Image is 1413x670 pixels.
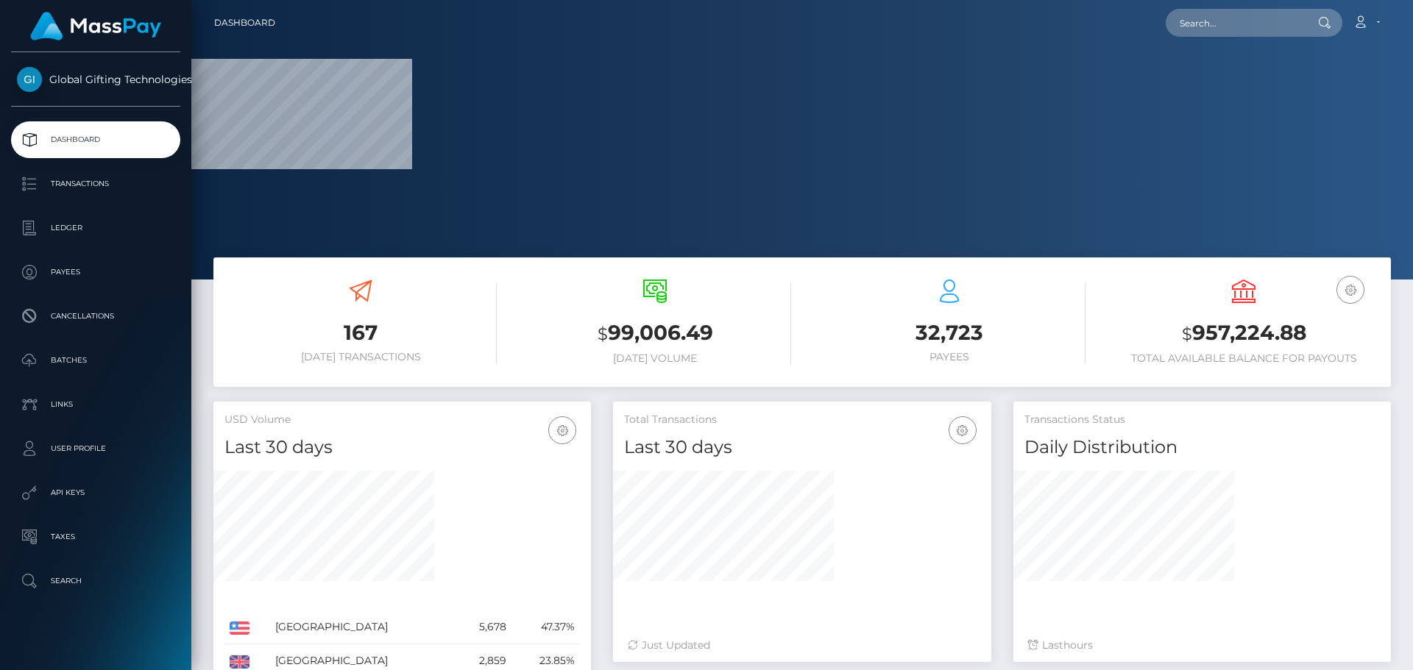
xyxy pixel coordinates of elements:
p: Batches [17,349,174,371]
img: GB.png [230,655,249,669]
h3: 167 [224,318,497,347]
h4: Daily Distribution [1024,435,1380,460]
img: Global Gifting Technologies Inc [17,67,42,92]
a: Dashboard [214,7,275,38]
td: 47.37% [511,610,580,644]
div: Just Updated [628,638,976,653]
p: User Profile [17,438,174,460]
h3: 957,224.88 [1108,318,1380,349]
p: Search [17,570,174,592]
h5: Transactions Status [1024,413,1380,427]
h3: 32,723 [813,318,1086,347]
h6: [DATE] Volume [519,352,791,365]
img: MassPay Logo [30,12,161,40]
input: Search... [1166,9,1304,37]
small: $ [1182,324,1192,344]
a: Transactions [11,165,180,202]
h6: [DATE] Transactions [224,351,497,363]
span: Global Gifting Technologies Inc [11,73,180,86]
a: Search [11,563,180,599]
p: API Keys [17,482,174,504]
a: Dashboard [11,121,180,158]
td: [GEOGRAPHIC_DATA] [270,610,455,644]
h4: Last 30 days [624,435,980,460]
p: Dashboard [17,129,174,151]
p: Ledger [17,217,174,239]
p: Payees [17,261,174,283]
h5: USD Volume [224,413,580,427]
a: Payees [11,254,180,291]
h4: Last 30 days [224,435,580,460]
p: Transactions [17,173,174,195]
a: User Profile [11,430,180,467]
h5: Total Transactions [624,413,980,427]
h3: 99,006.49 [519,318,791,349]
p: Taxes [17,526,174,548]
td: 5,678 [455,610,511,644]
a: Links [11,386,180,423]
h6: Payees [813,351,1086,363]
p: Links [17,393,174,416]
a: Batches [11,342,180,379]
small: $ [598,324,608,344]
div: Last hours [1028,638,1376,653]
h6: Total Available Balance for Payouts [1108,352,1380,365]
a: Cancellations [11,298,180,335]
p: Cancellations [17,305,174,327]
a: Ledger [11,210,180,246]
img: US.png [230,621,249,635]
a: API Keys [11,474,180,511]
a: Taxes [11,518,180,555]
